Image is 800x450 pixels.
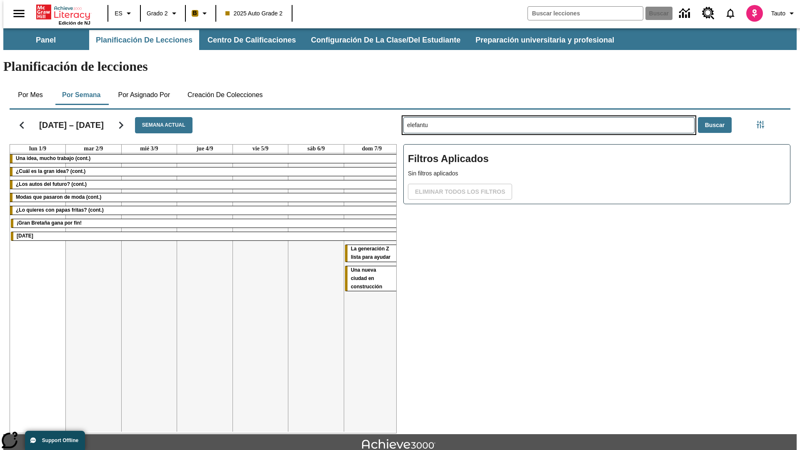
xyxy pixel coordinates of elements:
[195,145,215,153] a: 4 de septiembre de 2025
[469,30,621,50] button: Preparación universitaria y profesional
[345,266,399,291] div: Una nueva ciudad en construcción
[110,115,132,136] button: Seguir
[752,116,769,133] button: Menú lateral de filtros
[3,106,397,433] div: Calendario
[10,206,400,215] div: ¿Lo quieres con papas fritas? (cont.)
[39,120,104,130] h2: [DATE] – [DATE]
[36,4,90,20] a: Portada
[111,6,137,21] button: Lenguaje: ES, Selecciona un idioma
[397,106,790,433] div: Buscar
[7,1,31,26] button: Abrir el menú lateral
[674,2,697,25] a: Centro de información
[193,8,197,18] span: B
[408,169,786,178] p: Sin filtros aplicados
[188,6,213,21] button: Boost El color de la clase es anaranjado claro. Cambiar el color de la clase.
[771,9,785,18] span: Tauto
[10,155,400,163] div: Una idea, mucho trabajo (cont.)
[25,431,85,450] button: Support Offline
[201,30,302,50] button: Centro de calificaciones
[17,220,82,226] span: ¡Gran Bretaña gana por fin!
[82,145,105,153] a: 2 de septiembre de 2025
[741,2,768,24] button: Escoja un nuevo avatar
[36,3,90,25] div: Portada
[720,2,741,24] a: Notificaciones
[304,30,467,50] button: Configuración de la clase/del estudiante
[3,28,797,50] div: Subbarra de navegación
[147,9,168,18] span: Grado 2
[138,145,160,153] a: 3 de septiembre de 2025
[10,180,400,189] div: ¿Los autos del futuro? (cont.)
[16,168,85,174] span: ¿Cuál es la gran idea? (cont.)
[251,145,270,153] a: 5 de septiembre de 2025
[698,117,732,133] button: Buscar
[351,246,390,260] span: La generación Z lista para ayudar
[59,20,90,25] span: Edición de NJ
[10,85,51,105] button: Por mes
[360,145,384,153] a: 7 de septiembre de 2025
[768,6,800,21] button: Perfil/Configuración
[11,232,399,240] div: Día del Trabajo
[345,245,399,262] div: La generación Z lista para ayudar
[351,267,382,290] span: Una nueva ciudad en construcción
[181,85,270,105] button: Creación de colecciones
[16,181,87,187] span: ¿Los autos del futuro? (cont.)
[16,194,101,200] span: Modas que pasaron de moda (cont.)
[404,117,694,133] input: Buscar lecciones
[746,5,763,22] img: avatar image
[4,30,87,50] button: Panel
[306,145,327,153] a: 6 de septiembre de 2025
[16,207,104,213] span: ¿Lo quieres con papas fritas? (cont.)
[528,7,643,20] input: Buscar campo
[135,117,192,133] button: Semana actual
[42,437,78,443] span: Support Offline
[3,30,622,50] div: Subbarra de navegación
[16,155,90,161] span: Una idea, mucho trabajo (cont.)
[408,149,786,169] h2: Filtros Aplicados
[89,30,199,50] button: Planificación de lecciones
[111,85,177,105] button: Por asignado por
[11,115,32,136] button: Regresar
[27,145,48,153] a: 1 de septiembre de 2025
[17,233,33,239] span: Día del Trabajo
[115,9,122,18] span: ES
[225,9,283,18] span: 2025 Auto Grade 2
[3,59,797,74] h1: Planificación de lecciones
[697,2,720,25] a: Centro de recursos, Se abrirá en una pestaña nueva.
[11,219,399,227] div: ¡Gran Bretaña gana por fin!
[10,167,400,176] div: ¿Cuál es la gran idea? (cont.)
[10,193,400,202] div: Modas que pasaron de moda (cont.)
[143,6,182,21] button: Grado: Grado 2, Elige un grado
[55,85,107,105] button: Por semana
[403,144,790,204] div: Filtros Aplicados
